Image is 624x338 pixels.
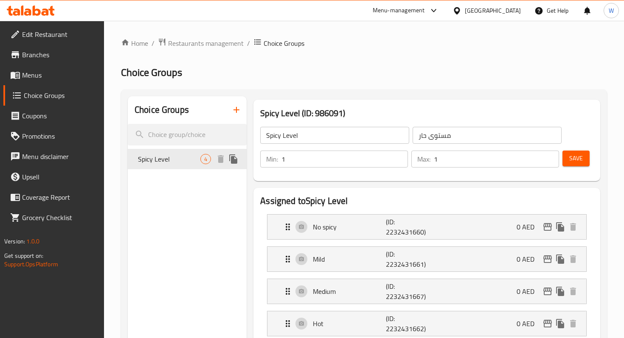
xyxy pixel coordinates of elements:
span: Menus [22,70,97,80]
button: delete [567,317,579,330]
span: Promotions [22,131,97,141]
span: Choice Groups [24,90,97,101]
span: Menu disclaimer [22,151,97,162]
p: Mild [313,254,385,264]
a: Coverage Report [3,187,104,207]
p: (ID: 2232431661) [386,249,434,269]
button: edit [541,253,554,265]
a: Promotions [3,126,104,146]
span: Choice Groups [264,38,304,48]
div: Expand [267,247,586,271]
div: Expand [267,311,586,336]
li: Expand [260,243,593,275]
p: Min: [266,154,278,164]
a: Grocery Checklist [3,207,104,228]
nav: breadcrumb [121,38,607,49]
button: delete [567,221,579,233]
a: Branches [3,45,104,65]
span: Edit Restaurant [22,29,97,39]
a: Choice Groups [3,85,104,106]
span: Upsell [22,172,97,182]
span: 4 [201,155,211,163]
p: (ID: 2232431660) [386,217,434,237]
a: Home [121,38,148,48]
button: delete [567,285,579,298]
button: Save [562,151,590,166]
div: Expand [267,279,586,304]
span: Grocery Checklist [22,212,97,223]
button: duplicate [554,285,567,298]
button: edit [541,221,554,233]
h2: Assigned to Spicy Level [260,195,593,207]
button: duplicate [554,221,567,233]
li: Expand [260,211,593,243]
a: Support.OpsPlatform [4,259,58,270]
p: Medium [313,286,385,296]
h3: Spicy Level (ID: 986091) [260,106,593,120]
div: Choices [200,154,211,164]
p: (ID: 2232431662) [386,313,434,334]
button: duplicate [227,153,240,165]
a: Coupons [3,106,104,126]
div: [GEOGRAPHIC_DATA] [465,6,521,15]
a: Restaurants management [158,38,244,49]
span: Coverage Report [22,192,97,202]
div: Expand [267,215,586,239]
button: duplicate [554,317,567,330]
span: Save [569,153,583,164]
span: W [609,6,614,15]
a: Menu disclaimer [3,146,104,167]
p: Hot [313,318,385,329]
button: delete [567,253,579,265]
span: 1.0.0 [26,236,39,247]
a: Upsell [3,167,104,187]
span: Get support on: [4,250,43,261]
span: Coupons [22,111,97,121]
span: Branches [22,50,97,60]
p: 0 AED [517,286,541,296]
li: / [247,38,250,48]
input: search [128,124,247,145]
span: Restaurants management [168,38,244,48]
span: Choice Groups [121,63,182,82]
div: Spicy Level4deleteduplicate [128,149,247,169]
p: (ID: 2232431667) [386,281,434,302]
p: 0 AED [517,222,541,232]
button: duplicate [554,253,567,265]
button: delete [214,153,227,165]
h2: Choice Groups [135,103,189,116]
button: edit [541,285,554,298]
a: Menus [3,65,104,85]
p: No spicy [313,222,385,232]
div: Menu-management [373,6,425,16]
p: 0 AED [517,254,541,264]
span: Version: [4,236,25,247]
li: Expand [260,275,593,307]
span: Spicy Level [138,154,200,164]
button: edit [541,317,554,330]
p: Max: [417,154,430,164]
a: Edit Restaurant [3,24,104,45]
li: / [152,38,155,48]
p: 0 AED [517,318,541,329]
